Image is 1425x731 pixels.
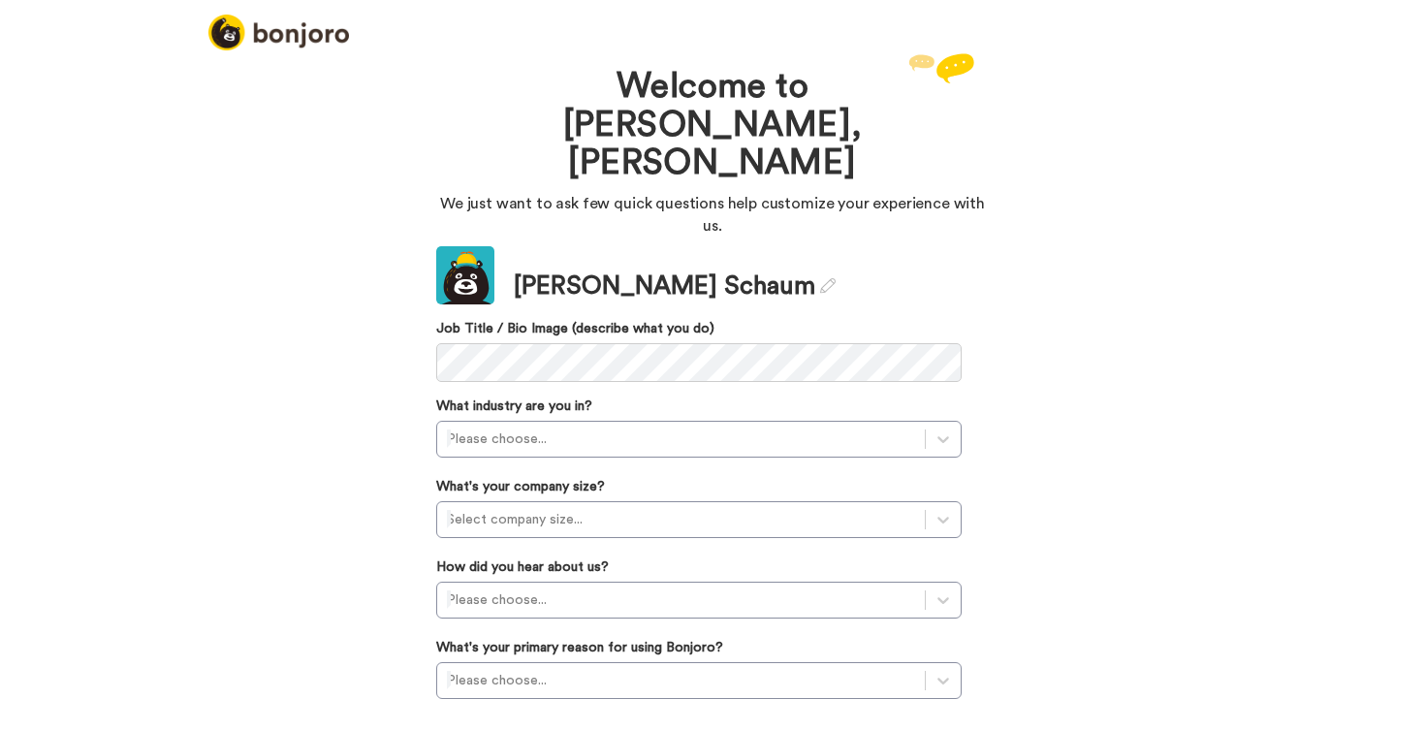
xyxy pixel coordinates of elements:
[494,68,931,183] h1: Welcome to [PERSON_NAME], [PERSON_NAME]
[436,477,605,496] label: What's your company size?
[436,638,723,657] label: What's your primary reason for using Bonjoro?
[208,15,349,50] img: logo_full.png
[436,397,592,416] label: What industry are you in?
[436,193,989,238] p: We just want to ask few quick questions help customize your experience with us.
[436,319,962,338] label: Job Title / Bio Image (describe what you do)
[514,269,836,304] div: [PERSON_NAME] Schaum
[436,557,609,577] label: How did you hear about us?
[908,53,974,83] img: reply.svg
